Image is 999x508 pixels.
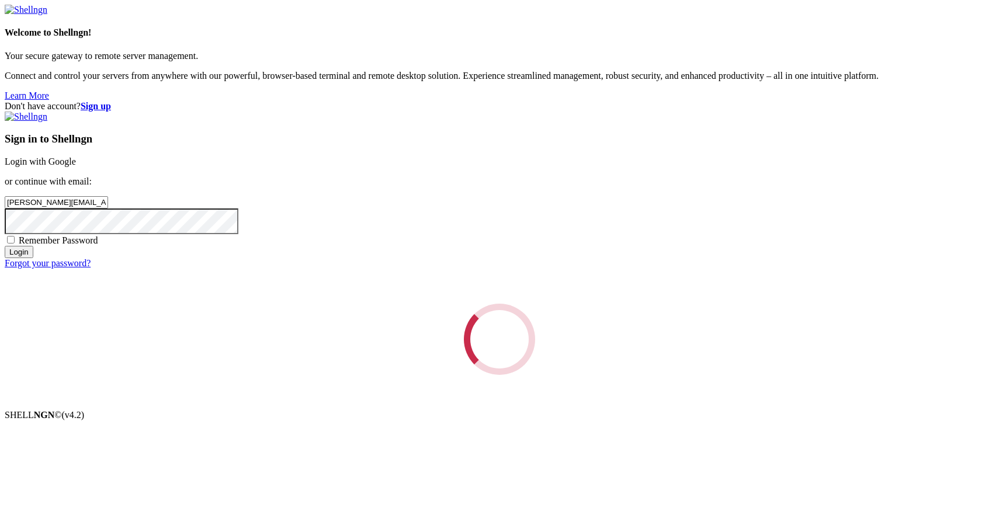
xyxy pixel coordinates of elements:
span: 4.2.0 [62,410,85,420]
b: NGN [34,410,55,420]
p: Connect and control your servers from anywhere with our powerful, browser-based terminal and remo... [5,71,994,81]
input: Login [5,246,33,258]
img: Shellngn [5,112,47,122]
h4: Welcome to Shellngn! [5,27,994,38]
p: or continue with email: [5,176,994,187]
p: Your secure gateway to remote server management. [5,51,994,61]
div: Don't have account? [5,101,994,112]
input: Remember Password [7,236,15,243]
a: Forgot your password? [5,258,91,268]
span: Remember Password [19,235,98,245]
a: Sign up [81,101,111,111]
span: SHELL © [5,410,84,420]
h3: Sign in to Shellngn [5,133,994,145]
a: Learn More [5,91,49,100]
input: Email address [5,196,108,208]
a: Login with Google [5,156,76,166]
div: Loading... [449,289,550,389]
img: Shellngn [5,5,47,15]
